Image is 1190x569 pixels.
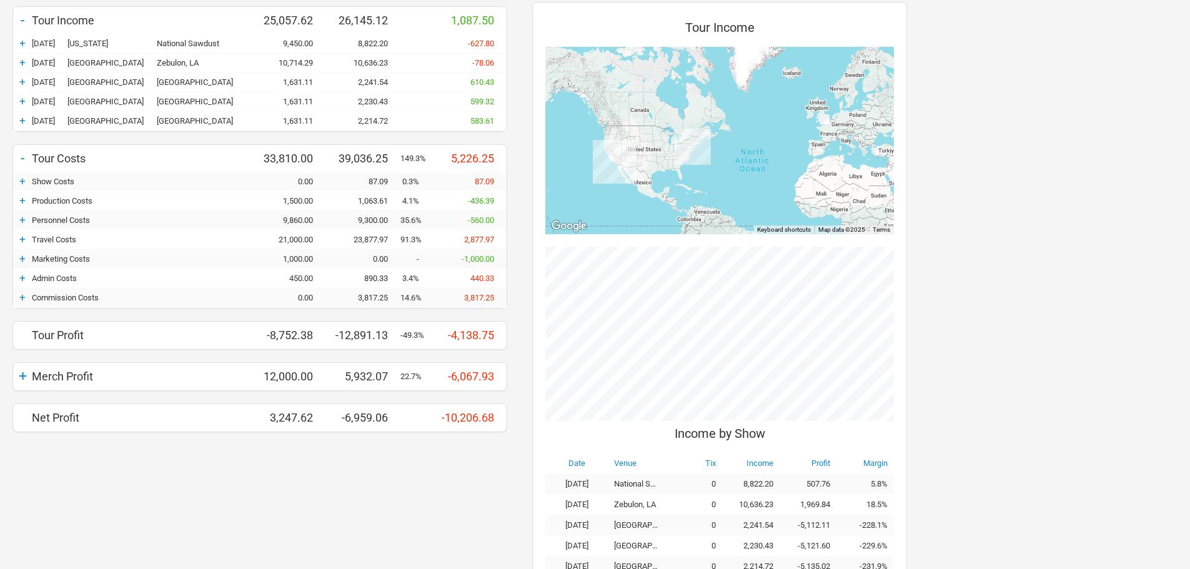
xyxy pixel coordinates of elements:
[32,196,250,205] div: Production Costs
[545,535,608,556] td: [DATE]
[400,215,432,225] div: 35.6%
[873,226,890,233] a: Terms
[400,177,432,186] div: 0.3%
[13,95,32,107] div: +
[548,218,590,234] a: Open this area in Google Maps (opens a new window)
[665,535,723,556] td: 0
[32,235,250,244] div: Travel Costs
[32,14,250,27] div: Tour Income
[722,494,780,515] td: 10,636.23
[608,453,665,473] th: Venue
[470,97,494,106] span: 599.32
[32,152,250,165] div: Tour Costs
[472,58,494,67] span: -78.06
[608,473,665,494] td: National Sawdust
[250,196,325,205] div: 1,500.00
[400,372,432,381] div: 22.7%
[250,58,325,67] div: 10,714.29
[400,330,432,340] div: -49.3%
[32,39,55,48] span: [DATE]
[448,370,494,383] span: -6,067.93
[325,152,400,165] div: 39,036.25
[32,329,250,342] div: Tour Profit
[545,515,608,535] td: [DATE]
[325,215,400,225] div: 9,300.00
[32,293,250,302] div: Commission Costs
[818,226,865,233] span: Map data ©2025
[780,515,837,535] td: -5,112.11
[665,515,723,535] td: 0
[325,411,400,424] div: -6,959.06
[468,39,494,48] span: -627.80
[325,77,400,87] div: 2,241.54
[32,411,250,424] div: Net Profit
[470,274,494,283] span: 440.33
[608,515,665,535] td: [GEOGRAPHIC_DATA]
[548,218,590,234] img: Google
[757,225,811,234] button: Keyboard shortcuts
[325,177,400,186] div: 87.09
[836,515,894,535] td: -228.1%
[250,411,325,424] div: 3,247.62
[780,473,837,494] td: 507.76
[250,254,325,264] div: 1,000.00
[462,254,494,264] span: -1,000.00
[675,129,711,165] div: New York (8,822.20)
[325,293,400,302] div: 3,817.25
[250,235,325,244] div: 21,000.00
[836,473,894,494] td: 5.8%
[325,39,400,48] div: 8,822.20
[545,494,608,515] td: [DATE]
[250,215,325,225] div: 9,860.00
[13,175,32,187] div: +
[545,421,894,453] div: Income by Show
[157,39,250,48] div: National Sawdust
[32,116,55,126] span: [DATE]
[13,149,32,167] div: -
[325,235,400,244] div: 23,877.97
[32,77,157,87] div: London
[13,214,32,226] div: +
[608,494,665,515] td: Zebulon, LA
[13,11,32,29] div: -
[250,97,325,106] div: 1,631.11
[470,116,494,126] span: 583.61
[250,77,325,87] div: 1,631.11
[32,177,250,186] div: Show Costs
[722,535,780,556] td: 2,230.43
[250,116,325,126] div: 1,631.11
[665,453,723,473] th: Tix
[836,453,894,473] th: Margin
[448,329,494,342] span: -4,138.75
[780,453,837,473] th: Profit
[157,77,250,87] div: St Pancras Old Church
[464,235,494,244] span: 2,877.97
[836,535,894,556] td: -229.6%
[250,152,325,165] div: 33,810.00
[157,58,250,67] div: Zebulon, LA
[32,58,157,67] div: Los Angeles
[468,196,494,205] span: -436.39
[400,274,432,283] div: 3.4%
[32,215,250,225] div: Personnel Costs
[325,274,400,283] div: 890.33
[157,116,250,126] div: St Pancras Old Church
[545,473,608,494] td: [DATE]
[250,177,325,186] div: 0.00
[157,97,250,106] div: St Pancras Old Church
[400,196,432,205] div: 4.1%
[608,535,665,556] td: [GEOGRAPHIC_DATA]
[400,254,432,264] div: -
[32,58,55,67] span: [DATE]
[325,14,400,27] div: 26,145.12
[13,367,32,385] div: +
[451,152,494,165] span: 5,226.25
[400,235,432,244] div: 91.3%
[32,116,157,126] div: London
[325,329,400,342] div: -12,891.13
[780,535,837,556] td: -5,121.60
[13,272,32,284] div: +
[13,56,32,69] div: +
[13,291,32,304] div: +
[32,97,55,106] span: [DATE]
